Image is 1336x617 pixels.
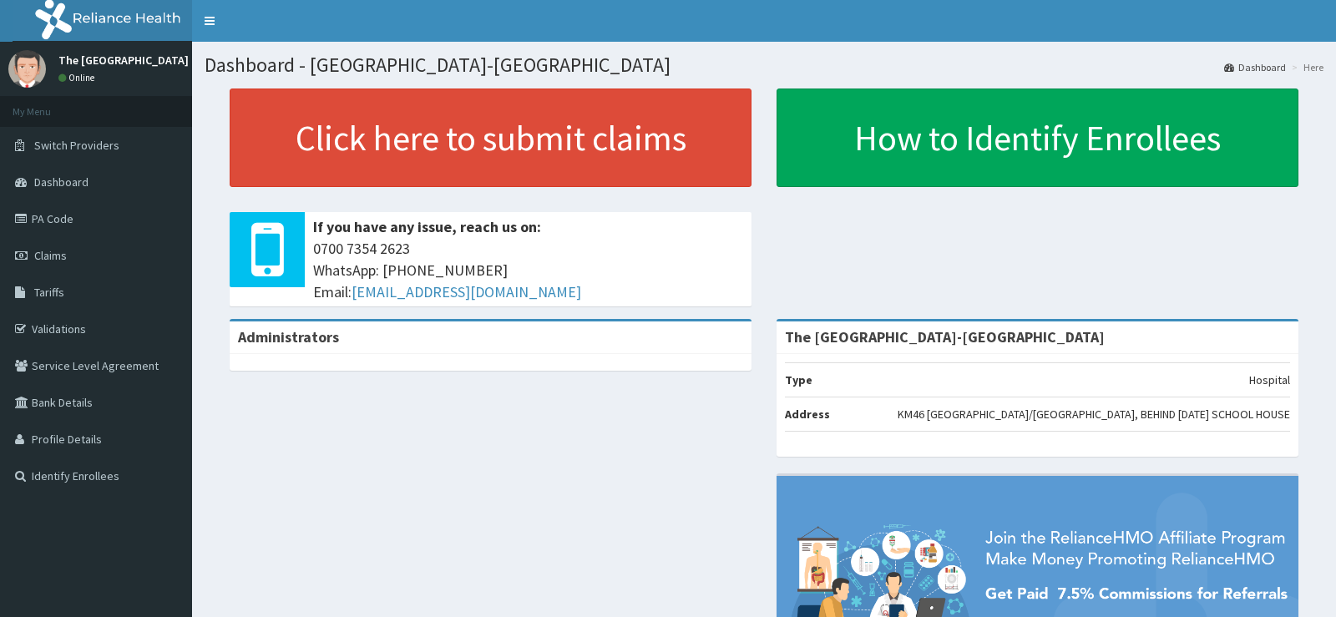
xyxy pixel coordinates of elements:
b: Type [785,372,812,387]
p: The [GEOGRAPHIC_DATA] [58,54,189,66]
h1: Dashboard - [GEOGRAPHIC_DATA]-[GEOGRAPHIC_DATA] [205,54,1323,76]
a: Click here to submit claims [230,89,751,187]
p: KM46 [GEOGRAPHIC_DATA]/[GEOGRAPHIC_DATA], BEHIND [DATE] SCHOOL HOUSE [898,406,1290,422]
span: Switch Providers [34,138,119,153]
p: Hospital [1249,372,1290,388]
li: Here [1288,60,1323,74]
a: [EMAIL_ADDRESS][DOMAIN_NAME] [352,282,581,301]
strong: The [GEOGRAPHIC_DATA]-[GEOGRAPHIC_DATA] [785,327,1105,346]
span: Tariffs [34,285,64,300]
b: Administrators [238,327,339,346]
a: Dashboard [1224,60,1286,74]
b: Address [785,407,830,422]
span: Dashboard [34,174,89,190]
b: If you have any issue, reach us on: [313,217,541,236]
img: User Image [8,50,46,88]
span: Claims [34,248,67,263]
span: 0700 7354 2623 WhatsApp: [PHONE_NUMBER] Email: [313,238,743,302]
a: How to Identify Enrollees [777,89,1298,187]
a: Online [58,72,99,83]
